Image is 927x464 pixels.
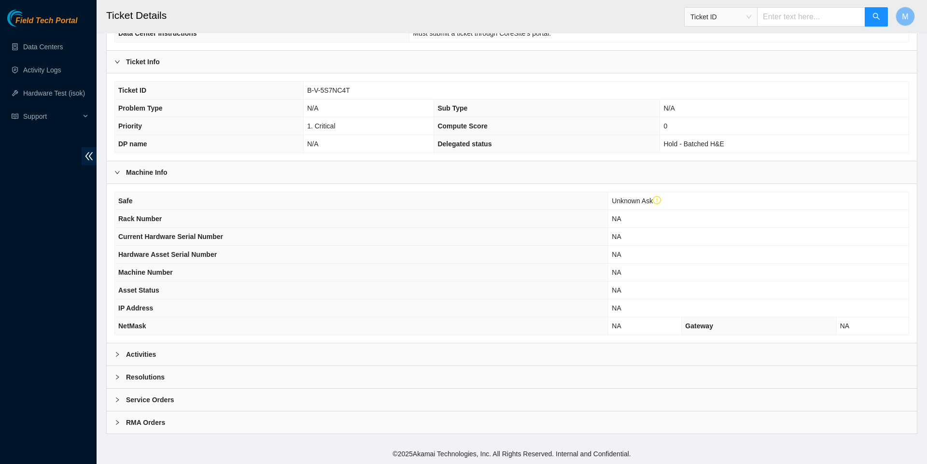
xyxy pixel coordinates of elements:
footer: © 2025 Akamai Technologies, Inc. All Rights Reserved. Internal and Confidential. [97,444,927,464]
button: search [865,7,888,27]
span: M [902,11,908,23]
a: Data Centers [23,43,63,51]
span: Gateway [685,322,713,330]
span: exclamation-circle [653,196,661,205]
div: Resolutions [107,366,917,388]
span: NA [612,286,621,294]
span: IP Address [118,304,153,312]
span: DP name [118,140,147,148]
span: Delegated status [437,140,492,148]
span: Current Hardware Serial Number [118,233,223,240]
span: Support [23,107,80,126]
span: double-left [82,147,97,165]
span: read [12,113,18,120]
span: NA [612,233,621,240]
span: Problem Type [118,104,163,112]
span: Compute Score [437,122,487,130]
span: NA [612,251,621,258]
img: Akamai Technologies [7,10,49,27]
span: Machine Number [118,268,173,276]
span: right [114,420,120,425]
span: B-V-5S7NC4T [307,86,350,94]
span: Ticket ID [118,86,146,94]
span: 0 [663,122,667,130]
span: right [114,397,120,403]
span: NA [840,322,849,330]
span: Unknown Ask [612,197,661,205]
div: RMA Orders [107,411,917,434]
span: NA [612,268,621,276]
div: Machine Info [107,161,917,183]
div: Service Orders [107,389,917,411]
span: NA [612,304,621,312]
span: 1. Critical [307,122,335,130]
a: Hardware Test (isok) [23,89,85,97]
span: N/A [307,104,318,112]
span: Safe [118,197,133,205]
span: Rack Number [118,215,162,223]
b: Machine Info [126,167,168,178]
span: NA [612,215,621,223]
span: Data Center Instructions [118,29,197,37]
span: right [114,59,120,65]
b: Activities [126,349,156,360]
b: Service Orders [126,394,174,405]
a: Akamai TechnologiesField Tech Portal [7,17,77,30]
span: Hold - Batched H&E [663,140,724,148]
span: right [114,374,120,380]
span: N/A [307,140,318,148]
span: Asset Status [118,286,159,294]
span: Hardware Asset Serial Number [118,251,217,258]
span: Ticket ID [690,10,751,24]
b: Ticket Info [126,56,160,67]
div: Activities [107,343,917,366]
span: NetMask [118,322,146,330]
span: right [114,352,120,357]
b: RMA Orders [126,417,165,428]
span: Priority [118,122,142,130]
b: Resolutions [126,372,165,382]
div: Ticket Info [107,51,917,73]
a: Activity Logs [23,66,61,74]
span: Must submit a ticket through CoreSite's portal. [413,29,551,37]
span: Sub Type [437,104,467,112]
span: NA [612,322,621,330]
span: N/A [663,104,674,112]
span: right [114,169,120,175]
input: Enter text here... [757,7,865,27]
button: M [896,7,915,26]
span: Field Tech Portal [15,16,77,26]
span: search [872,13,880,22]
